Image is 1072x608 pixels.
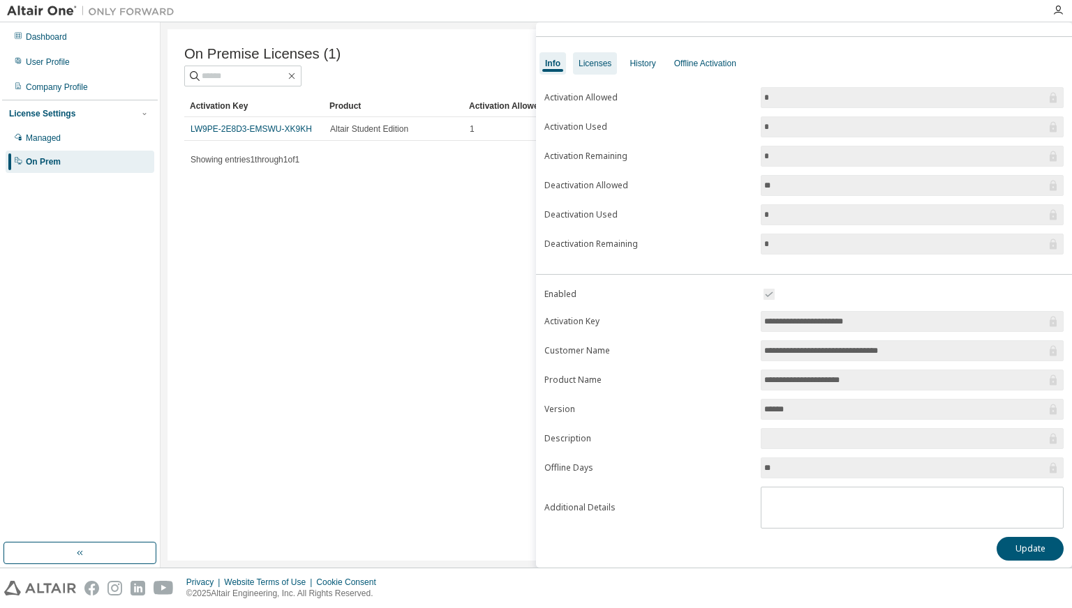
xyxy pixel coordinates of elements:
div: Activation Allowed [469,95,597,117]
img: altair_logo.svg [4,581,76,595]
div: Website Terms of Use [224,577,316,588]
div: User Profile [26,56,70,68]
img: youtube.svg [154,581,174,595]
label: Activation Used [544,121,752,132]
label: Deactivation Used [544,209,752,220]
div: Cookie Consent [316,577,384,588]
div: Dashboard [26,31,67,43]
label: Customer Name [544,345,752,356]
img: linkedin.svg [131,581,145,595]
div: Info [545,58,560,69]
label: Deactivation Remaining [544,238,752,250]
img: facebook.svg [84,581,99,595]
button: Update [997,537,1064,561]
span: Altair Student Edition [330,123,408,135]
span: 1 [470,123,475,135]
div: Activation Key [190,95,318,117]
div: History [630,58,655,69]
label: Deactivation Allowed [544,180,752,191]
label: Activation Key [544,316,752,327]
div: Company Profile [26,82,88,93]
div: Managed [26,132,61,144]
label: Product Name [544,374,752,386]
span: Showing entries 1 through 1 of 1 [191,155,299,165]
label: Description [544,433,752,444]
label: Activation Remaining [544,151,752,162]
img: instagram.svg [107,581,122,595]
label: Additional Details [544,502,752,513]
div: Product [329,95,458,117]
a: LW9PE-2E8D3-EMSWU-XK9KH [191,124,312,134]
label: Enabled [544,289,752,300]
div: Offline Activation [674,58,736,69]
span: On Premise Licenses (1) [184,46,341,62]
label: Activation Allowed [544,92,752,103]
div: Privacy [186,577,224,588]
div: Licenses [579,58,611,69]
label: Offline Days [544,462,752,473]
img: Altair One [7,4,181,18]
div: License Settings [9,108,75,119]
label: Version [544,404,752,415]
p: © 2025 Altair Engineering, Inc. All Rights Reserved. [186,588,385,600]
div: On Prem [26,156,61,167]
